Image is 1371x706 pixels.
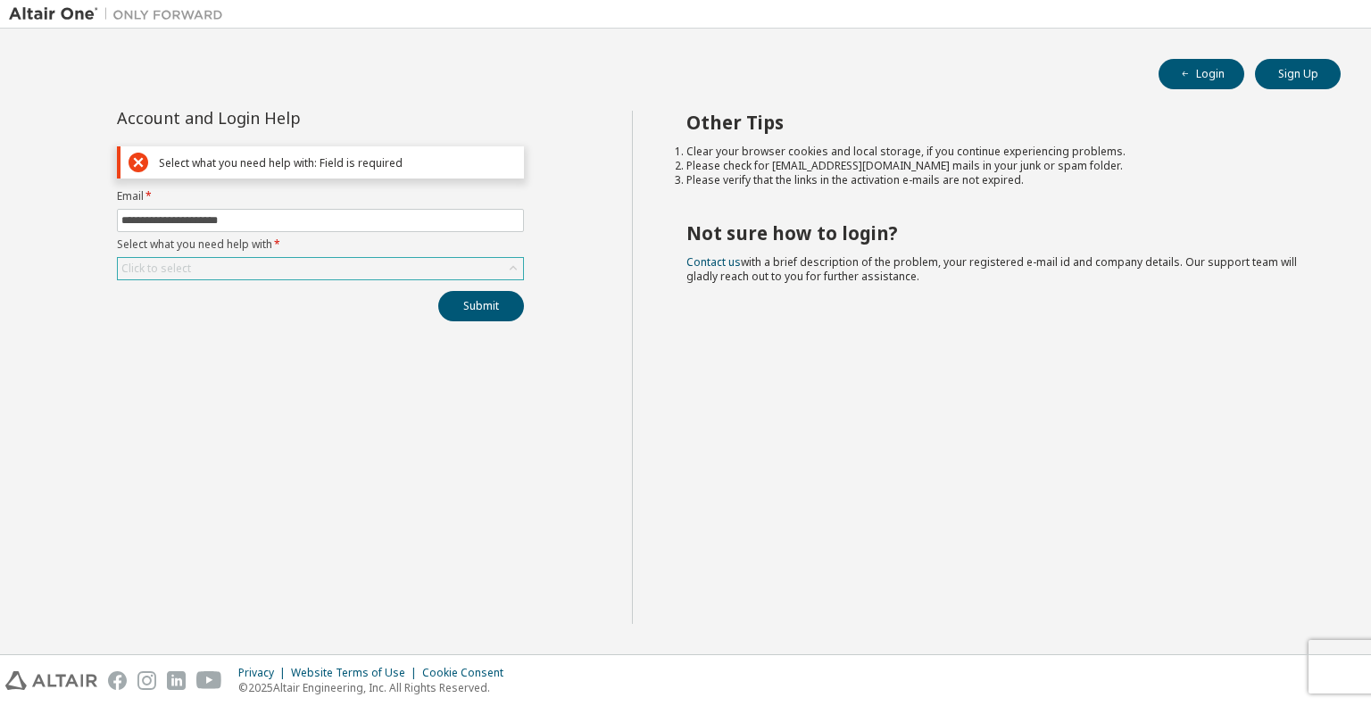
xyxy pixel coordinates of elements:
[137,671,156,690] img: instagram.svg
[117,237,524,252] label: Select what you need help with
[686,159,1309,173] li: Please check for [EMAIL_ADDRESS][DOMAIN_NAME] mails in your junk or spam folder.
[108,671,127,690] img: facebook.svg
[686,254,1297,284] span: with a brief description of the problem, your registered e-mail id and company details. Our suppo...
[686,254,741,270] a: Contact us
[238,666,291,680] div: Privacy
[686,111,1309,134] h2: Other Tips
[1159,59,1244,89] button: Login
[117,189,524,203] label: Email
[196,671,222,690] img: youtube.svg
[291,666,422,680] div: Website Terms of Use
[9,5,232,23] img: Altair One
[438,291,524,321] button: Submit
[118,258,523,279] div: Click to select
[121,262,191,276] div: Click to select
[686,145,1309,159] li: Clear your browser cookies and local storage, if you continue experiencing problems.
[686,173,1309,187] li: Please verify that the links in the activation e-mails are not expired.
[1255,59,1341,89] button: Sign Up
[238,680,514,695] p: © 2025 Altair Engineering, Inc. All Rights Reserved.
[422,666,514,680] div: Cookie Consent
[686,221,1309,245] h2: Not sure how to login?
[167,671,186,690] img: linkedin.svg
[159,156,516,170] div: Select what you need help with: Field is required
[117,111,443,125] div: Account and Login Help
[5,671,97,690] img: altair_logo.svg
